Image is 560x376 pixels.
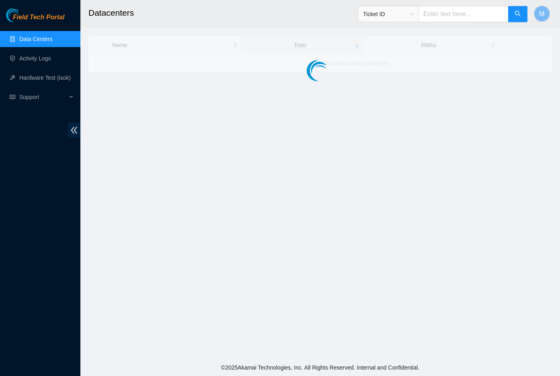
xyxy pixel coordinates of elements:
[19,55,51,62] a: Activity Logs
[6,8,41,22] img: Akamai Technologies
[534,6,550,22] button: M
[68,123,80,138] span: double-left
[19,36,52,42] a: Data Centers
[418,6,509,22] input: Enter text here...
[363,8,414,20] span: Ticket ID
[6,14,64,25] a: Akamai TechnologiesField Tech Portal
[13,14,64,21] span: Field Tech Portal
[80,359,560,376] footer: © 2025 Akamai Technologies, Inc. All Rights Reserved. Internal and Confidential.
[539,9,544,19] span: M
[19,74,71,81] a: Hardware Test (isok)
[515,10,521,18] span: search
[508,6,527,22] button: search
[19,89,67,105] span: Support
[10,94,15,100] span: read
